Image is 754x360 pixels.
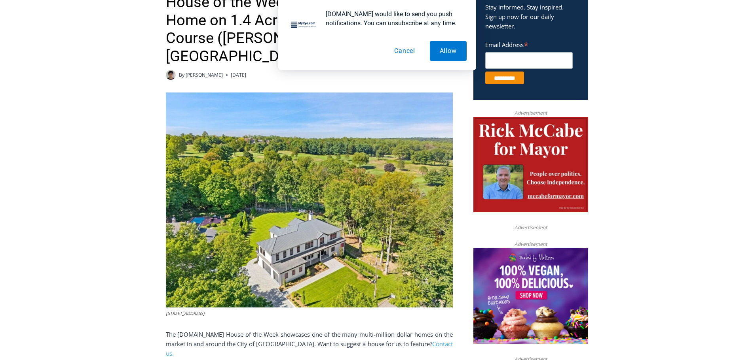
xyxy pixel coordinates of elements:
img: notification icon [288,9,319,41]
time: [DATE] [231,71,246,79]
img: McCabe for Mayor [473,117,588,213]
img: Patel, Devan - bio cropped 200x200 [166,70,176,80]
div: "[PERSON_NAME] and I covered the [DATE] Parade, which was a really eye opening experience as I ha... [200,0,374,77]
img: Baked by Melissa [473,248,588,344]
p: The [DOMAIN_NAME] House of the Week showcases one of the many multi-million dollar homes on the m... [166,330,453,358]
span: Advertisement [507,224,555,231]
a: Author image [166,70,176,80]
span: Advertisement [507,109,555,117]
a: Intern @ [DOMAIN_NAME] [190,77,384,98]
div: [DOMAIN_NAME] would like to send you push notifications. You can unsubscribe at any time. [319,9,467,28]
button: Allow [430,41,467,61]
a: [PERSON_NAME] [186,72,223,78]
button: Cancel [384,41,425,61]
span: Intern @ [DOMAIN_NAME] [207,79,367,96]
span: Advertisement [507,240,555,248]
img: 11 Boxwood Lane, Rye [166,92,453,307]
figcaption: [STREET_ADDRESS] [166,310,453,317]
span: By [179,71,184,79]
